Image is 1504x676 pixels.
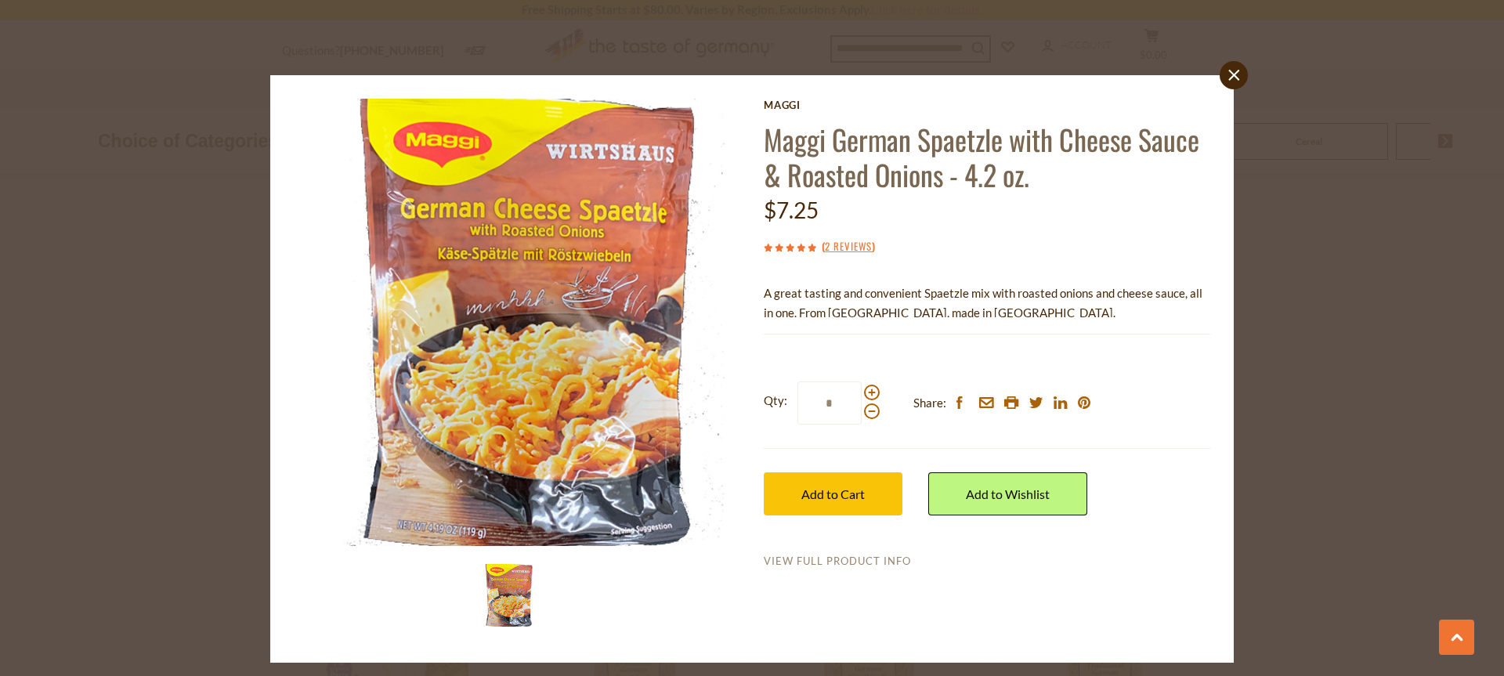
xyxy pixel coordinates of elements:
[801,486,865,501] span: Add to Cart
[797,381,862,425] input: Qty:
[764,118,1199,195] a: Maggi German Spaetzle with Cheese Sauce & Roasted Onions - 4.2 oz.
[764,472,902,515] button: Add to Cart
[764,284,1210,323] p: A great tasting and convenient Spaetzle mix with roasted onions and cheese sauce, all in one. Fro...
[764,197,819,223] span: $7.25
[764,99,1210,111] a: Maggi
[913,393,946,413] span: Share:
[822,238,875,254] span: ( )
[294,99,741,546] img: Maggi Cheese Spaetzle with Roasted Onions
[928,472,1087,515] a: Add to Wishlist
[764,391,787,410] strong: Qty:
[764,555,911,569] a: View Full Product Info
[825,238,872,255] a: 2 Reviews
[476,564,539,627] img: Maggi Cheese Spaetzle with Roasted Onions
